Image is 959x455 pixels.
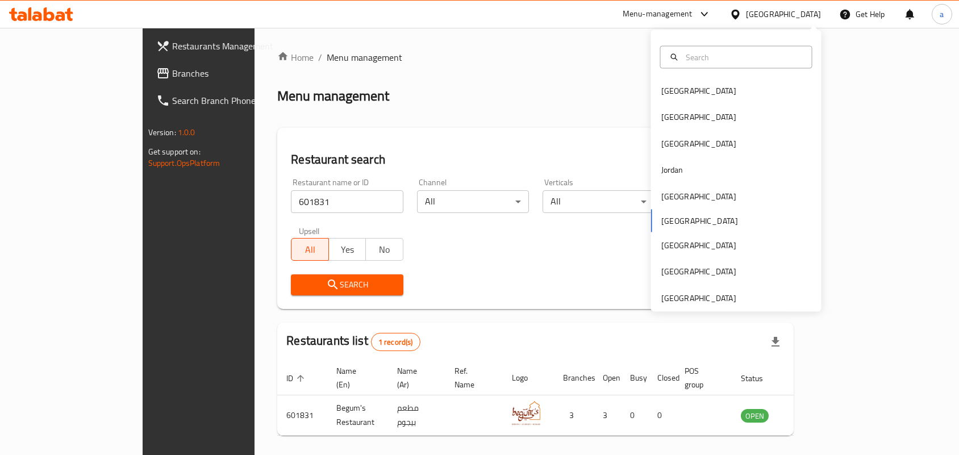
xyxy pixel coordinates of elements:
button: No [365,238,403,261]
th: Closed [648,361,676,395]
div: [GEOGRAPHIC_DATA] [661,111,736,123]
span: Get support on: [148,144,201,159]
input: Search for restaurant name or ID.. [291,190,403,213]
h2: Menu management [277,87,389,105]
span: Ref. Name [455,364,489,391]
td: مطعم بيجوم [388,395,445,436]
div: [GEOGRAPHIC_DATA] [661,137,736,149]
div: All [417,190,529,213]
div: Total records count [371,333,420,351]
li: / [318,51,322,64]
span: Version: [148,125,176,140]
span: Status [741,371,778,385]
label: Upsell [299,227,320,235]
span: Search Branch Phone [172,94,294,107]
td: Begum's Restaurant [327,395,388,436]
span: POS group [685,364,718,391]
td: 0 [621,395,648,436]
span: OPEN [741,410,769,423]
span: Search [300,278,394,292]
div: [GEOGRAPHIC_DATA] [661,85,736,97]
th: Busy [621,361,648,395]
td: 3 [594,395,621,436]
div: Menu-management [623,7,693,21]
td: 3 [554,395,594,436]
div: [GEOGRAPHIC_DATA] [661,190,736,202]
span: ID [286,371,308,385]
a: Search Branch Phone [147,87,303,114]
span: No [370,241,398,258]
a: Support.OpsPlatform [148,156,220,170]
a: Restaurants Management [147,32,303,60]
td: 0 [648,395,676,436]
th: Branches [554,361,594,395]
span: 1.0.0 [178,125,195,140]
h2: Restaurant search [291,151,780,168]
div: [GEOGRAPHIC_DATA] [746,8,821,20]
span: Branches [172,66,294,80]
span: Restaurants Management [172,39,294,53]
div: [GEOGRAPHIC_DATA] [661,291,736,304]
span: Yes [333,241,361,258]
span: Name (Ar) [397,364,432,391]
input: Search [681,51,805,63]
h2: Restaurants list [286,332,420,351]
span: 1 record(s) [372,337,420,348]
table: enhanced table [277,361,831,436]
div: All [543,190,654,213]
div: Jordan [661,164,683,176]
div: [GEOGRAPHIC_DATA] [661,265,736,278]
button: Search [291,274,403,295]
th: Action [791,361,831,395]
img: Begum's Restaurant [512,399,540,427]
div: [GEOGRAPHIC_DATA] [661,239,736,252]
div: Export file [762,328,789,356]
th: Logo [503,361,554,395]
button: All [291,238,328,261]
button: Yes [328,238,366,261]
span: a [940,8,944,20]
span: Name (En) [336,364,374,391]
th: Open [594,361,621,395]
nav: breadcrumb [277,51,794,64]
a: Branches [147,60,303,87]
span: Menu management [327,51,402,64]
div: OPEN [741,409,769,423]
span: All [296,241,324,258]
